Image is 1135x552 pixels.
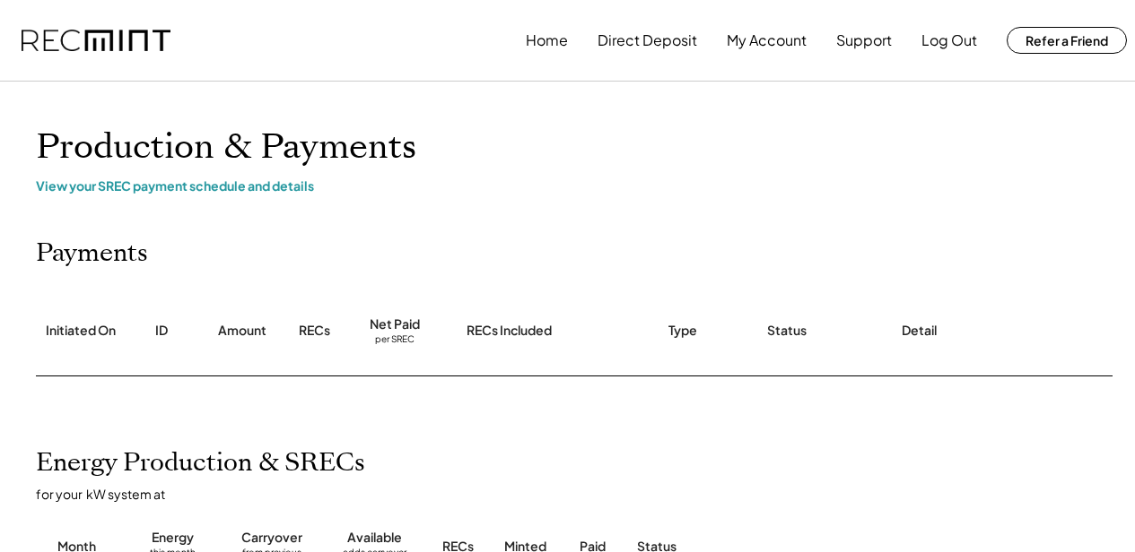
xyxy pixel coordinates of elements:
button: Direct Deposit [598,22,697,58]
button: Home [526,22,568,58]
button: Support [836,22,892,58]
div: per SREC [375,333,415,347]
div: Available [347,529,402,547]
div: Amount [218,322,266,340]
div: Type [668,322,697,340]
h2: Energy Production & SRECs [36,448,365,479]
div: RECs Included [467,322,552,340]
div: Net Paid [370,315,420,333]
h2: Payments [36,238,148,269]
button: Refer a Friend [1007,27,1127,54]
div: Status [767,322,807,340]
div: for your kW system at [36,486,1131,502]
div: Detail [902,322,937,340]
div: Initiated On [46,322,116,340]
h1: Production & Payments [36,126,1113,168]
img: recmint-logotype%403x.png [22,30,170,52]
button: My Account [727,22,807,58]
div: Energy [152,529,194,547]
div: Carryover [241,529,302,547]
div: View your SREC payment schedule and details [36,177,1113,194]
button: Log Out [921,22,977,58]
div: RECs [299,322,330,340]
div: ID [155,322,168,340]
